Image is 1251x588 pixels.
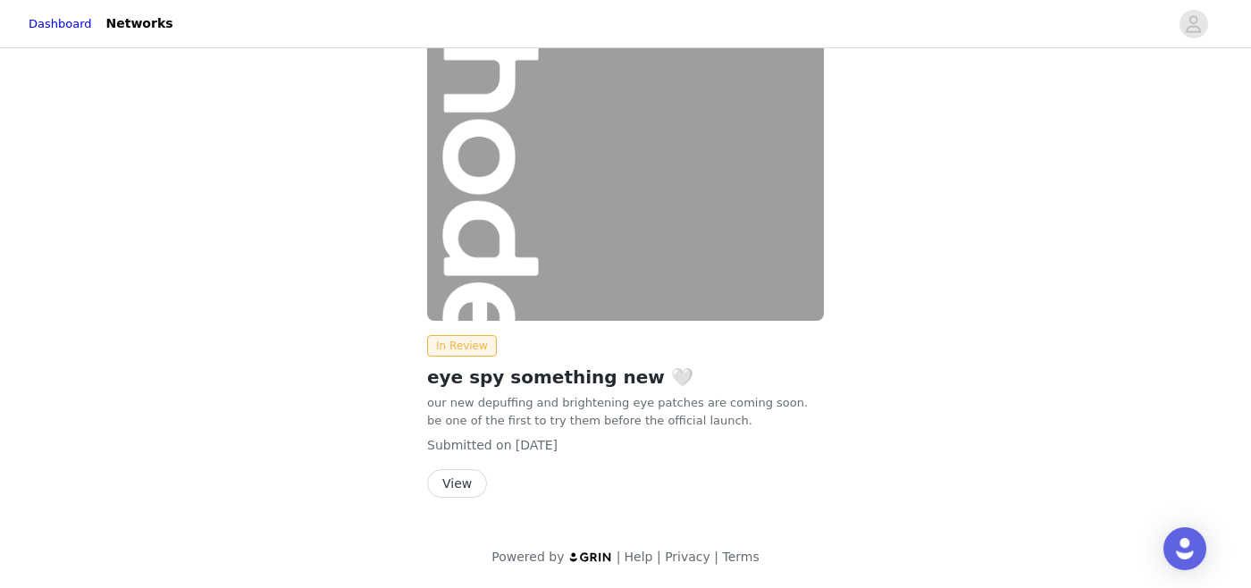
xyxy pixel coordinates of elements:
[516,438,558,452] span: [DATE]
[427,394,824,429] p: our new depuffing and brightening eye patches are coming soon. be one of the first to try them be...
[1185,10,1202,38] div: avatar
[625,550,653,564] a: Help
[29,15,92,33] a: Dashboard
[665,550,710,564] a: Privacy
[427,438,512,452] span: Submitted on
[427,477,487,491] a: View
[427,335,497,357] span: In Review
[96,4,184,44] a: Networks
[427,469,487,498] button: View
[427,23,824,321] img: rhode skin
[657,550,661,564] span: |
[427,364,824,391] h2: eye spy something new 🤍
[491,550,564,564] span: Powered by
[722,550,759,564] a: Terms
[1163,527,1206,570] div: Open Intercom Messenger
[617,550,621,564] span: |
[714,550,718,564] span: |
[568,551,613,563] img: logo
